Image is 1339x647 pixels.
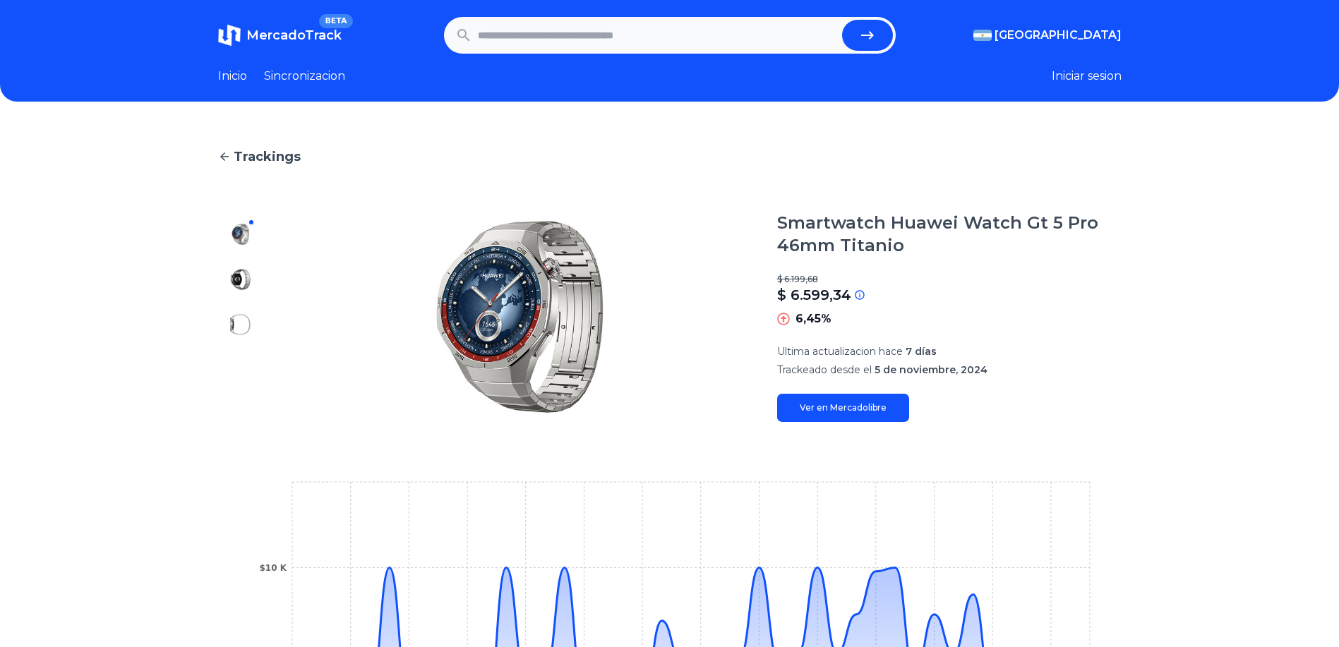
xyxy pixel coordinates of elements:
span: Ultima actualizacion hace [777,345,903,358]
span: BETA [319,14,352,28]
img: Smartwatch Huawei Watch Gt 5 Pro 46mm Titanio [229,268,252,291]
img: Argentina [973,30,992,41]
span: [GEOGRAPHIC_DATA] [995,27,1122,44]
img: MercadoTrack [218,24,241,47]
button: [GEOGRAPHIC_DATA] [973,27,1122,44]
a: Inicio [218,68,247,85]
p: $ 6.599,34 [777,285,851,305]
a: MercadoTrackBETA [218,24,342,47]
p: 6,45% [795,310,831,327]
button: Iniciar sesion [1052,68,1122,85]
h1: Smartwatch Huawei Watch Gt 5 Pro 46mm Titanio [777,212,1122,257]
img: Smartwatch Huawei Watch Gt 5 Pro 46mm Titanio [229,313,252,336]
img: Smartwatch Huawei Watch Gt 5 Pro 46mm Titanio [229,223,252,246]
span: 5 de noviembre, 2024 [875,363,987,376]
p: $ 6.199,68 [777,274,1122,285]
span: MercadoTrack [246,28,342,43]
img: Smartwatch Huawei Watch Gt 5 Pro 46mm Titanio [292,212,749,422]
a: Sincronizacion [264,68,345,85]
span: Trackeado desde el [777,363,872,376]
span: Trackings [234,147,301,167]
span: 7 días [906,345,937,358]
tspan: $10 K [259,563,287,573]
a: Ver en Mercadolibre [777,394,909,422]
a: Trackings [218,147,1122,167]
